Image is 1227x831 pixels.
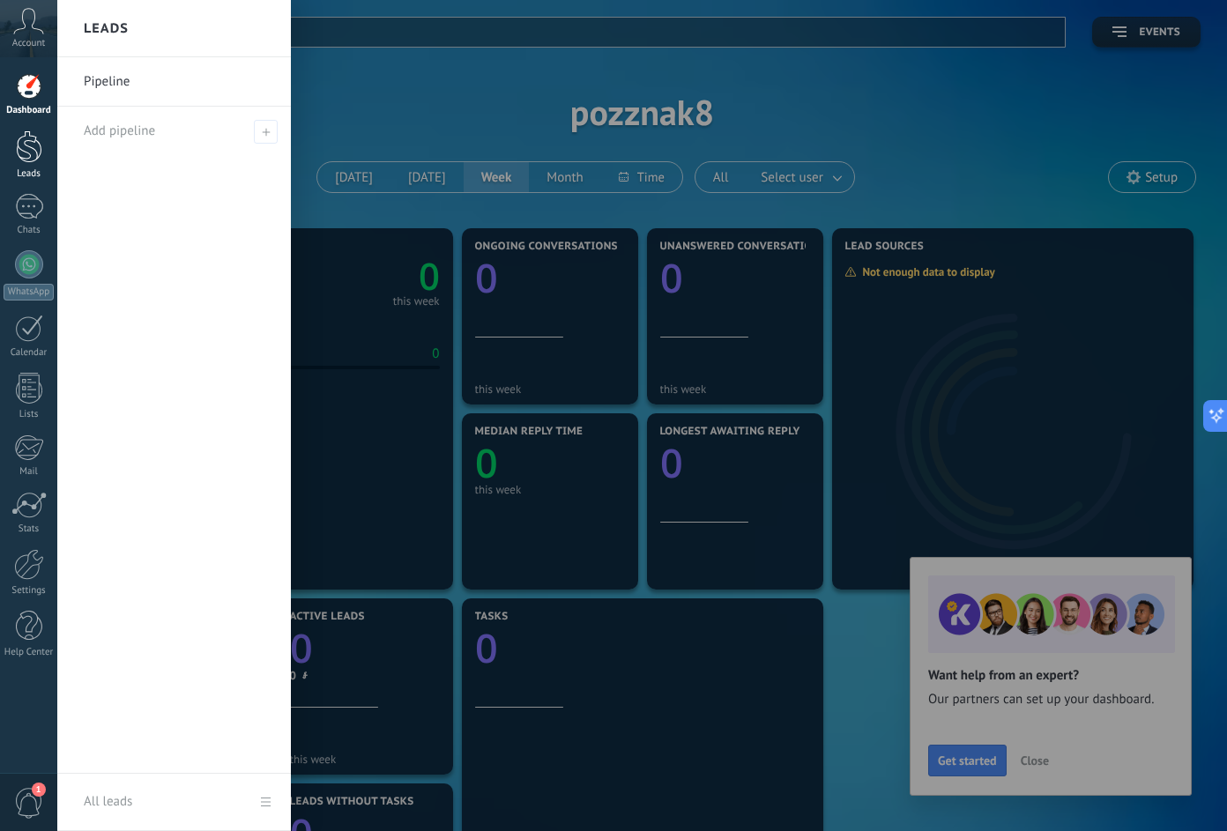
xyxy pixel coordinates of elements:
span: Account [12,38,45,49]
a: All leads [57,774,291,831]
div: Lists [4,409,55,420]
div: Help Center [4,647,55,658]
span: Add pipeline [84,122,155,139]
div: All leads [84,777,132,827]
div: Dashboard [4,105,55,116]
div: Calendar [4,347,55,359]
div: Chats [4,225,55,236]
div: Stats [4,523,55,535]
h2: Leads [84,1,129,56]
span: Add pipeline [254,120,278,144]
div: Mail [4,466,55,478]
div: Settings [4,585,55,597]
span: 1 [32,783,46,797]
div: WhatsApp [4,284,54,300]
div: Leads [4,168,55,180]
a: Pipeline [84,57,273,107]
